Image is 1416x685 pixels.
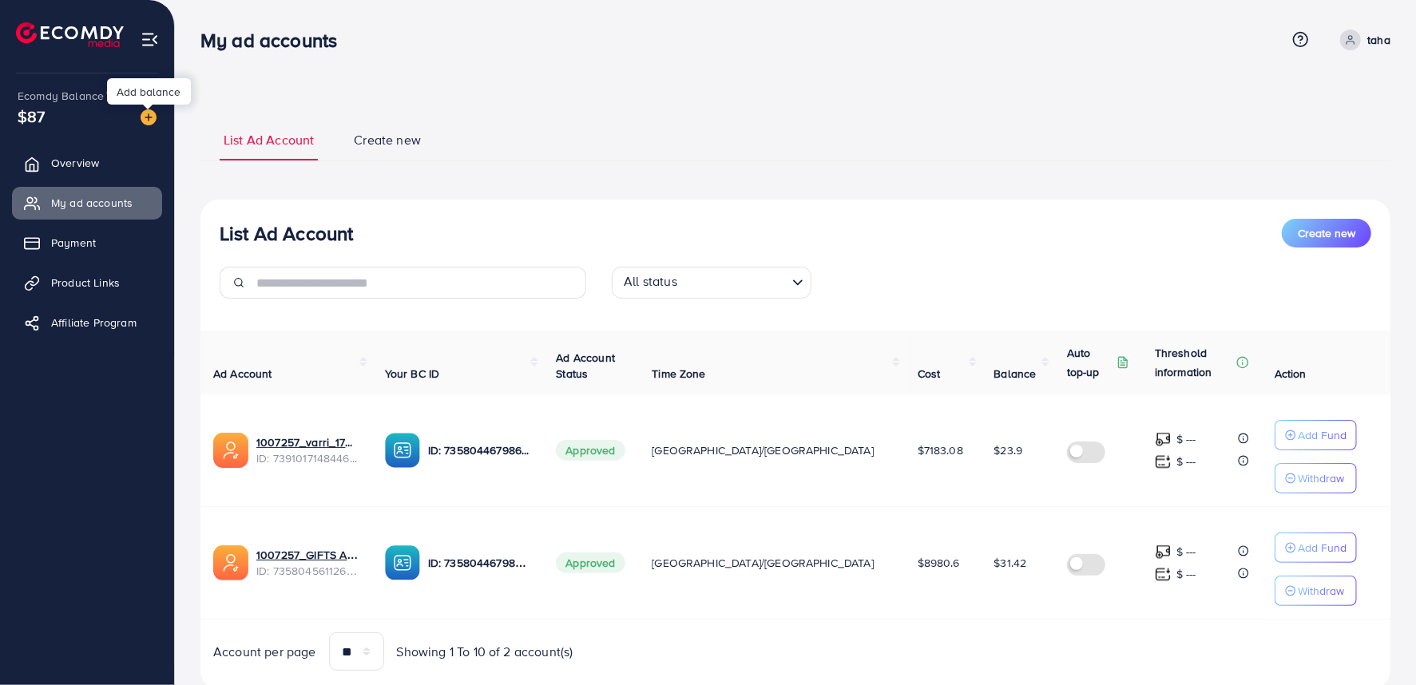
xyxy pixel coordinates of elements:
span: Ad Account [213,366,272,382]
h3: List Ad Account [220,222,353,245]
h3: My ad accounts [200,29,350,52]
a: 1007257_varri_1720855285387 [256,434,359,450]
a: Product Links [12,267,162,299]
img: menu [141,30,159,49]
span: $23.9 [994,442,1023,458]
a: taha [1334,30,1390,50]
a: Payment [12,227,162,259]
span: List Ad Account [224,131,314,149]
p: Threshold information [1155,343,1233,382]
span: Product Links [51,275,120,291]
button: Add Fund [1275,420,1357,450]
span: Your BC ID [385,366,440,382]
span: Create new [1298,225,1355,241]
div: <span class='underline'>1007257_GIFTS ADS_1713178508862</span></br>7358045611263918081 [256,547,359,580]
a: My ad accounts [12,187,162,219]
span: $7183.08 [918,442,963,458]
span: Ad Account Status [556,350,615,382]
button: Withdraw [1275,576,1357,606]
span: Balance [994,366,1037,382]
p: taha [1367,30,1390,49]
span: Action [1275,366,1307,382]
div: Add balance [107,78,191,105]
img: top-up amount [1155,566,1172,583]
span: Showing 1 To 10 of 2 account(s) [397,643,573,661]
input: Search for option [682,270,786,295]
span: $87 [18,105,45,128]
p: $ --- [1176,542,1196,561]
img: ic-ba-acc.ded83a64.svg [385,433,420,468]
img: top-up amount [1155,544,1172,560]
img: ic-ba-acc.ded83a64.svg [385,545,420,580]
span: Account per page [213,643,316,661]
img: top-up amount [1155,453,1172,470]
span: [GEOGRAPHIC_DATA]/[GEOGRAPHIC_DATA] [652,555,874,571]
span: Overview [51,155,99,171]
a: Affiliate Program [12,307,162,339]
p: Withdraw [1298,469,1344,488]
img: ic-ads-acc.e4c84228.svg [213,433,248,468]
span: $8980.6 [918,555,960,571]
p: $ --- [1176,452,1196,471]
p: ID: 7358044679864254480 [428,441,531,460]
img: image [141,109,157,125]
span: $31.42 [994,555,1027,571]
p: Auto top-up [1067,343,1113,382]
span: ID: 7391017148446998544 [256,450,359,466]
iframe: Chat [1348,613,1404,673]
button: Add Fund [1275,533,1357,563]
span: My ad accounts [51,195,133,211]
p: ID: 7358044679864254480 [428,553,531,572]
img: logo [16,22,124,47]
span: All status [621,269,680,295]
button: Withdraw [1275,463,1357,493]
span: Ecomdy Balance [18,88,104,104]
span: Create new [354,131,421,149]
img: ic-ads-acc.e4c84228.svg [213,545,248,580]
span: Time Zone [652,366,705,382]
p: $ --- [1176,430,1196,449]
span: Affiliate Program [51,315,137,331]
span: ID: 7358045611263918081 [256,563,359,579]
span: [GEOGRAPHIC_DATA]/[GEOGRAPHIC_DATA] [652,442,874,458]
p: $ --- [1176,564,1196,584]
div: Search for option [612,267,811,299]
span: Approved [556,552,625,573]
div: <span class='underline'>1007257_varri_1720855285387</span></br>7391017148446998544 [256,434,359,467]
span: Approved [556,440,625,461]
button: Create new [1282,219,1371,247]
p: Withdraw [1298,581,1344,600]
img: top-up amount [1155,431,1172,448]
p: Add Fund [1298,426,1347,445]
span: Cost [918,366,941,382]
a: 1007257_GIFTS ADS_1713178508862 [256,547,359,563]
a: Overview [12,147,162,179]
span: Payment [51,235,96,251]
p: Add Fund [1298,538,1347,557]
